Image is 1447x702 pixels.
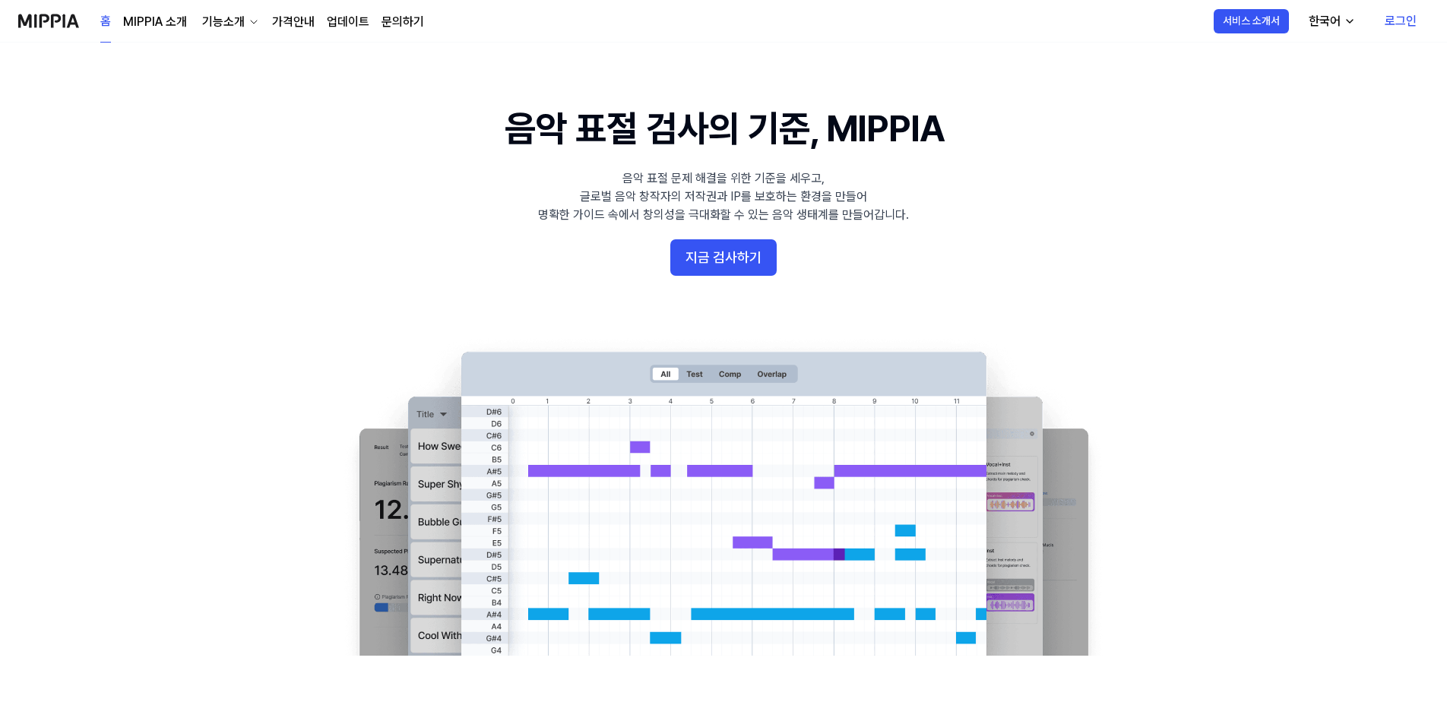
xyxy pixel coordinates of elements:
div: 한국어 [1306,12,1344,30]
div: 음악 표절 문제 해결을 위한 기준을 세우고, 글로벌 음악 창작자의 저작권과 IP를 보호하는 환경을 만들어 명확한 가이드 속에서 창의성을 극대화할 수 있는 음악 생태계를 만들어... [538,169,909,224]
button: 지금 검사하기 [670,239,777,276]
button: 기능소개 [199,13,260,31]
div: 기능소개 [199,13,248,31]
h1: 음악 표절 검사의 기준, MIPPIA [505,103,943,154]
a: 업데이트 [327,13,369,31]
a: 문의하기 [382,13,424,31]
button: 서비스 소개서 [1214,9,1289,33]
a: MIPPIA 소개 [123,13,187,31]
a: 가격안내 [272,13,315,31]
a: 홈 [100,1,111,43]
img: main Image [328,337,1119,656]
button: 한국어 [1297,6,1365,36]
